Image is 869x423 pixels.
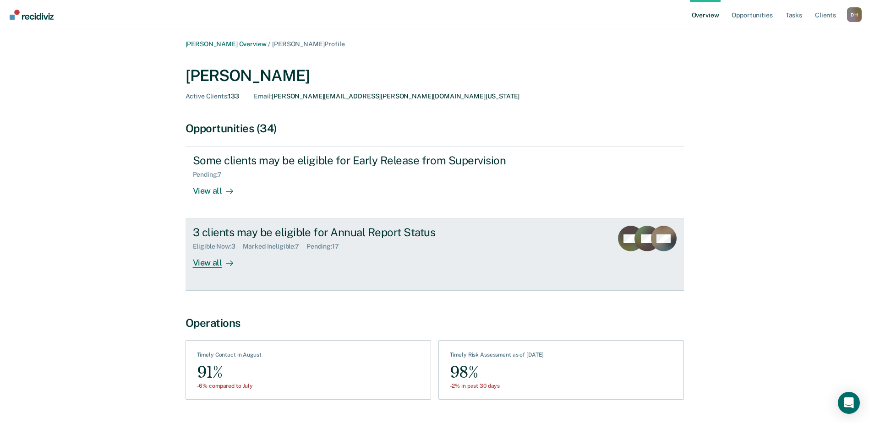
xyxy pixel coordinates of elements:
[193,226,514,239] div: 3 clients may be eligible for Annual Report Status
[186,92,229,100] span: Active Clients :
[847,7,862,22] div: D H
[186,92,240,100] div: 133
[186,40,267,48] a: [PERSON_NAME] Overview
[186,146,684,218] a: Some clients may be eligible for Early Release from SupervisionPending:7View all
[254,92,519,100] div: [PERSON_NAME][EMAIL_ADDRESS][PERSON_NAME][DOMAIN_NAME][US_STATE]
[243,243,306,250] div: Marked Ineligible : 7
[193,243,243,250] div: Eligible Now : 3
[186,66,684,85] div: [PERSON_NAME]
[193,250,244,268] div: View all
[186,218,684,290] a: 3 clients may be eligible for Annual Report StatusEligible Now:3Marked Ineligible:7Pending:17View...
[254,92,272,100] span: Email :
[197,383,262,389] div: -6% compared to July
[186,122,684,135] div: Opportunities (34)
[186,316,684,330] div: Operations
[450,362,544,383] div: 98%
[197,362,262,383] div: 91%
[197,352,262,362] div: Timely Contact in August
[306,243,346,250] div: Pending : 17
[193,179,244,196] div: View all
[10,10,54,20] img: Recidiviz
[450,383,544,389] div: -2% in past 30 days
[847,7,862,22] button: Profile dropdown button
[266,40,272,48] span: /
[193,171,230,179] div: Pending : 7
[450,352,544,362] div: Timely Risk Assessment as of [DATE]
[838,392,860,414] div: Open Intercom Messenger
[272,40,344,48] span: [PERSON_NAME] Profile
[193,154,514,167] div: Some clients may be eligible for Early Release from Supervision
